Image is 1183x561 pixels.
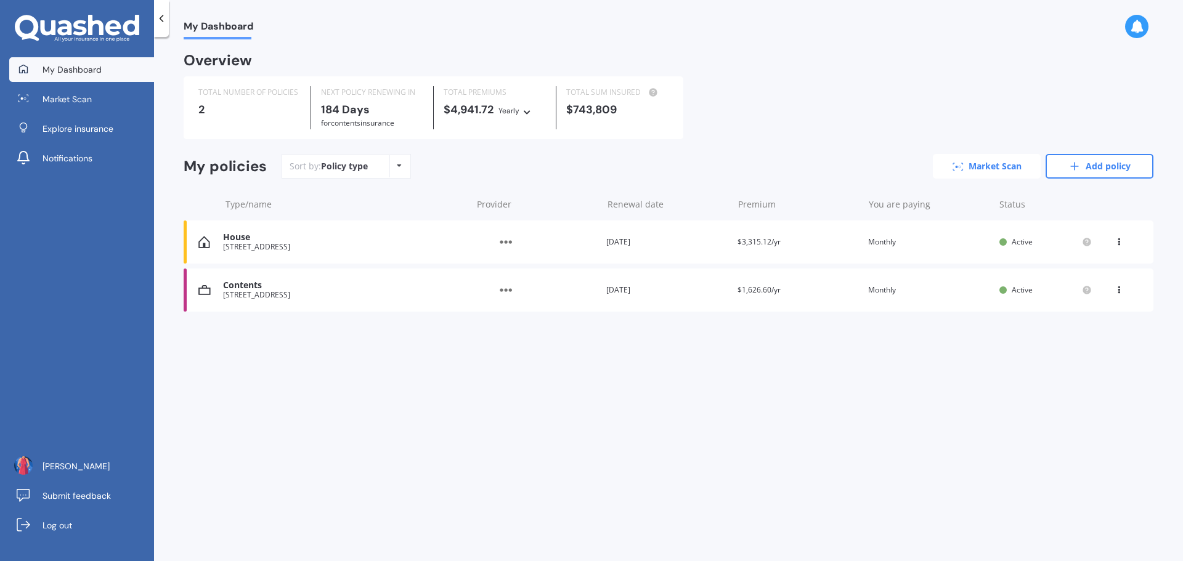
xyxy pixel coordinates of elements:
div: TOTAL SUM INSURED [566,86,669,99]
div: Type/name [226,198,467,211]
div: Provider [477,198,598,211]
div: Monthly [868,236,990,248]
div: Premium [738,198,859,211]
img: Contents [198,284,211,296]
a: My Dashboard [9,57,154,82]
span: Log out [43,519,72,531]
div: Policy type [321,160,368,172]
div: [STREET_ADDRESS] [223,243,465,251]
span: My Dashboard [43,63,102,76]
div: [DATE] [606,284,728,296]
img: Other [475,278,537,302]
a: Add policy [1046,154,1153,179]
div: $743,809 [566,103,669,116]
a: [PERSON_NAME] [9,454,154,478]
a: Submit feedback [9,483,154,508]
span: $1,626.60/yr [738,285,781,295]
span: for Contents insurance [321,118,394,128]
div: Monthly [868,284,990,296]
div: Yearly [498,105,519,117]
div: NEXT POLICY RENEWING IN [321,86,423,99]
div: Status [999,198,1092,211]
a: Market Scan [933,154,1041,179]
div: $4,941.72 [444,103,546,117]
div: TOTAL NUMBER OF POLICIES [198,86,301,99]
a: Explore insurance [9,116,154,141]
a: Notifications [9,146,154,171]
span: Notifications [43,152,92,164]
img: ACg8ocK1u5gG6QxZfDr1NBsu0lu7QepZ5xNwxF0mrwNqpMj7OdPeXS0=s96-c [14,456,33,475]
span: Submit feedback [43,490,111,502]
span: Market Scan [43,93,92,105]
div: [DATE] [606,236,728,248]
div: House [223,232,465,243]
span: Active [1012,236,1033,247]
b: 184 Days [321,102,370,117]
a: Market Scan [9,87,154,111]
img: House [198,236,210,248]
div: 2 [198,103,301,116]
div: TOTAL PREMIUMS [444,86,546,99]
img: Other [475,230,537,254]
div: Renewal date [608,198,728,211]
div: [STREET_ADDRESS] [223,291,465,299]
div: You are paying [869,198,990,211]
div: Overview [184,54,252,67]
div: Contents [223,280,465,291]
span: My Dashboard [184,20,253,37]
span: Explore insurance [43,123,113,135]
a: Log out [9,513,154,538]
span: Active [1012,285,1033,295]
div: Sort by: [290,160,368,172]
span: [PERSON_NAME] [43,460,110,472]
div: My policies [184,158,267,176]
span: $3,315.12/yr [738,236,781,247]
